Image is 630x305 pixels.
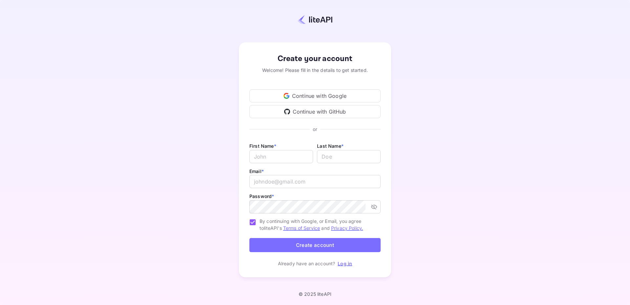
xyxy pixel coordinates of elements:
[283,225,320,231] a: Terms of Service
[368,201,380,213] button: toggle password visibility
[299,291,331,297] p: © 2025 liteAPI
[338,261,352,266] a: Log in
[331,225,363,231] a: Privacy Policy.
[249,105,381,118] div: Continue with GitHub
[249,143,276,149] label: First Name
[298,15,332,24] img: liteapi
[249,89,381,102] div: Continue with Google
[249,175,381,188] input: johndoe@gmail.com
[249,168,264,174] label: Email
[249,193,274,199] label: Password
[249,150,313,163] input: John
[260,218,375,231] span: By continuing with Google, or Email, you agree to liteAPI's and
[317,143,344,149] label: Last Name
[249,67,381,74] div: Welcome! Please fill in the details to get started.
[249,238,381,252] button: Create account
[317,150,381,163] input: Doe
[278,260,335,267] p: Already have an account?
[249,53,381,65] div: Create your account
